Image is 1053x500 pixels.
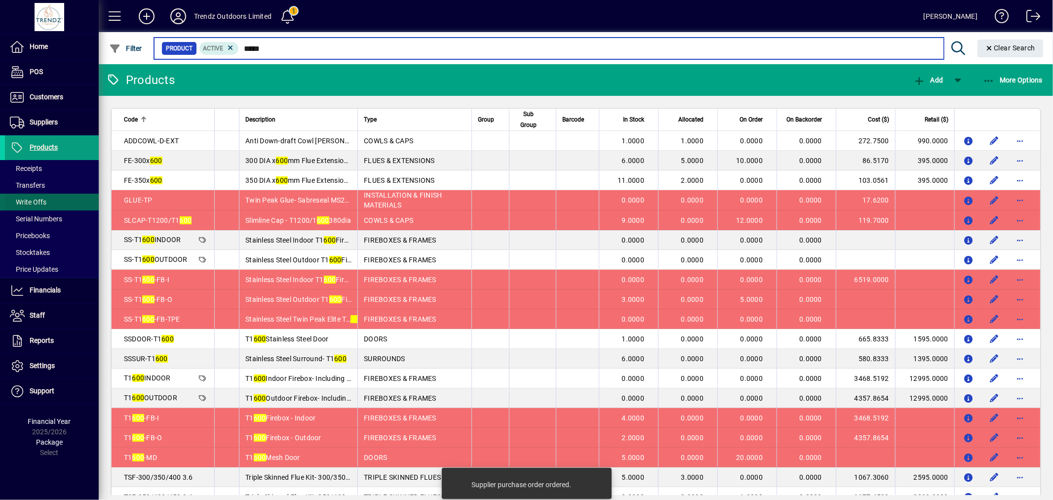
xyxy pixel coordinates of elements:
span: Receipts [10,165,42,172]
td: 12995.0000 [895,369,954,388]
span: More Options [983,76,1043,84]
button: Edit [986,430,1002,446]
td: 1067.3060 [836,467,895,487]
button: More options [1012,212,1028,228]
span: 0.0000 [622,315,645,323]
span: Stainless Steel Surround- T1 [245,355,347,363]
span: Products [30,143,58,151]
div: In Stock [605,114,653,125]
span: 0.0000 [800,434,822,442]
div: Group [478,114,503,125]
div: Code [124,114,208,125]
span: Clear Search [985,44,1036,52]
em: 600 [276,157,288,165]
span: Code [124,114,138,125]
span: COWLS & CAPS [364,137,413,145]
td: 6519.0000 [836,270,895,290]
span: Filter [109,44,142,52]
span: 0.0000 [741,434,763,442]
span: TSF-300/350/400 3.6 [124,473,193,481]
td: 990.0000 [895,131,954,151]
em: 600 [254,394,266,402]
td: 2595.0000 [895,467,954,487]
span: Reports [30,336,54,344]
button: Edit [986,410,1002,426]
span: 0.0000 [800,276,822,284]
span: 0.0000 [741,355,763,363]
span: 10.0000 [736,157,763,165]
td: 395.0000 [895,170,954,190]
span: 300 DIA x mm Flue Extension (Painted Black) [245,157,398,165]
span: Customers [30,93,63,101]
span: T1 Outdoor Firebox- Including Mesh Door [245,394,386,402]
button: More options [1012,311,1028,327]
td: 86.5170 [836,151,895,170]
button: Edit [986,212,1002,228]
button: More options [1012,410,1028,426]
span: SURROUNDS [364,355,405,363]
button: Edit [986,153,1002,168]
div: On Order [724,114,772,125]
span: Twin Peak Glue- Sabreseal MS25 Grey ml [245,196,385,204]
span: Staff [30,311,45,319]
span: 0.0000 [800,256,822,264]
span: FIREBOXES & FRAMES [364,236,436,244]
span: Sub Group [515,109,541,130]
span: 0.0000 [741,276,763,284]
a: Support [5,379,99,404]
em: 600 [324,236,336,244]
span: 0.0000 [741,137,763,145]
span: Retail ($) [925,114,948,125]
span: In Stock [623,114,644,125]
span: POS [30,68,43,76]
em: 600 [254,434,266,442]
button: Clear [977,40,1044,57]
span: SS-T1 -FB-O [124,295,172,303]
span: T1 Mesh Door [245,454,300,461]
em: 600 [329,295,342,303]
span: 4.0000 [622,414,645,422]
span: 0.0000 [800,137,822,145]
span: Triple Skinned Flue Kit- 300/350/400 - 3 mm [245,473,394,481]
span: 0.0000 [800,335,822,343]
span: SS-T1 -FB-I [124,276,169,284]
span: FIREBOXES & FRAMES [364,414,436,422]
span: FIREBOXES & FRAMES [364,394,436,402]
em: 600 [142,295,155,303]
span: T1 -MD [124,454,157,461]
span: FLUES & EXTENSIONS [364,157,435,165]
span: Package [36,438,63,446]
em: 600 [132,374,145,382]
span: 9.0000 [622,216,645,224]
span: FIREBOXES & FRAMES [364,315,436,323]
span: 1.0000 [622,335,645,343]
div: Description [245,114,351,125]
span: On Backorder [786,114,822,125]
div: Trendz Outdoors Limited [194,8,272,24]
span: 0.0000 [681,196,704,204]
span: FIREBOXES & FRAMES [364,276,436,284]
span: T1 Indoor Firebox- Including Mesh Door [245,375,381,382]
a: Transfers [5,177,99,194]
span: 0.0000 [800,473,822,481]
a: Price Updates [5,261,99,278]
em: 600 [132,434,145,442]
em: 600 [142,255,155,263]
span: 12.0000 [736,216,763,224]
span: T1 OUTDOOR [124,394,177,402]
button: Edit [986,371,1002,386]
span: 1.0000 [622,137,645,145]
a: Receipts [5,160,99,177]
button: Edit [986,172,1002,188]
span: 0.0000 [681,256,704,264]
span: 0.0000 [800,414,822,422]
button: More options [1012,133,1028,149]
td: 12995.0000 [895,388,954,408]
span: 0.0000 [741,236,763,244]
mat-chip: Activation Status: Active [199,42,239,55]
button: Edit [986,133,1002,149]
span: Barcode [562,114,584,125]
button: More options [1012,172,1028,188]
span: 0.0000 [800,355,822,363]
a: Home [5,35,99,59]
